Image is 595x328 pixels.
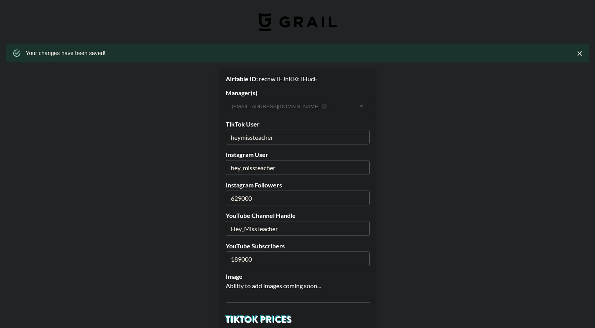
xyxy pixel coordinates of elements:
[226,89,370,97] label: Manager(s)
[226,75,370,83] div: recnwTEJnKKtTHucF
[226,242,370,250] label: YouTube Subscribers
[226,75,258,82] strong: Airtable ID:
[226,273,370,280] label: Image
[26,46,106,60] div: Your changes have been saved!
[226,282,321,289] span: Ability to add images coming soon...
[226,181,370,189] label: Instagram Followers
[226,151,370,159] label: Instagram User
[226,315,370,324] h2: TikTok Prices
[259,12,337,31] img: Grail Talent Logo
[574,48,586,59] button: Close
[226,212,370,219] label: YouTube Channel Handle
[226,120,370,128] label: TikTok User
